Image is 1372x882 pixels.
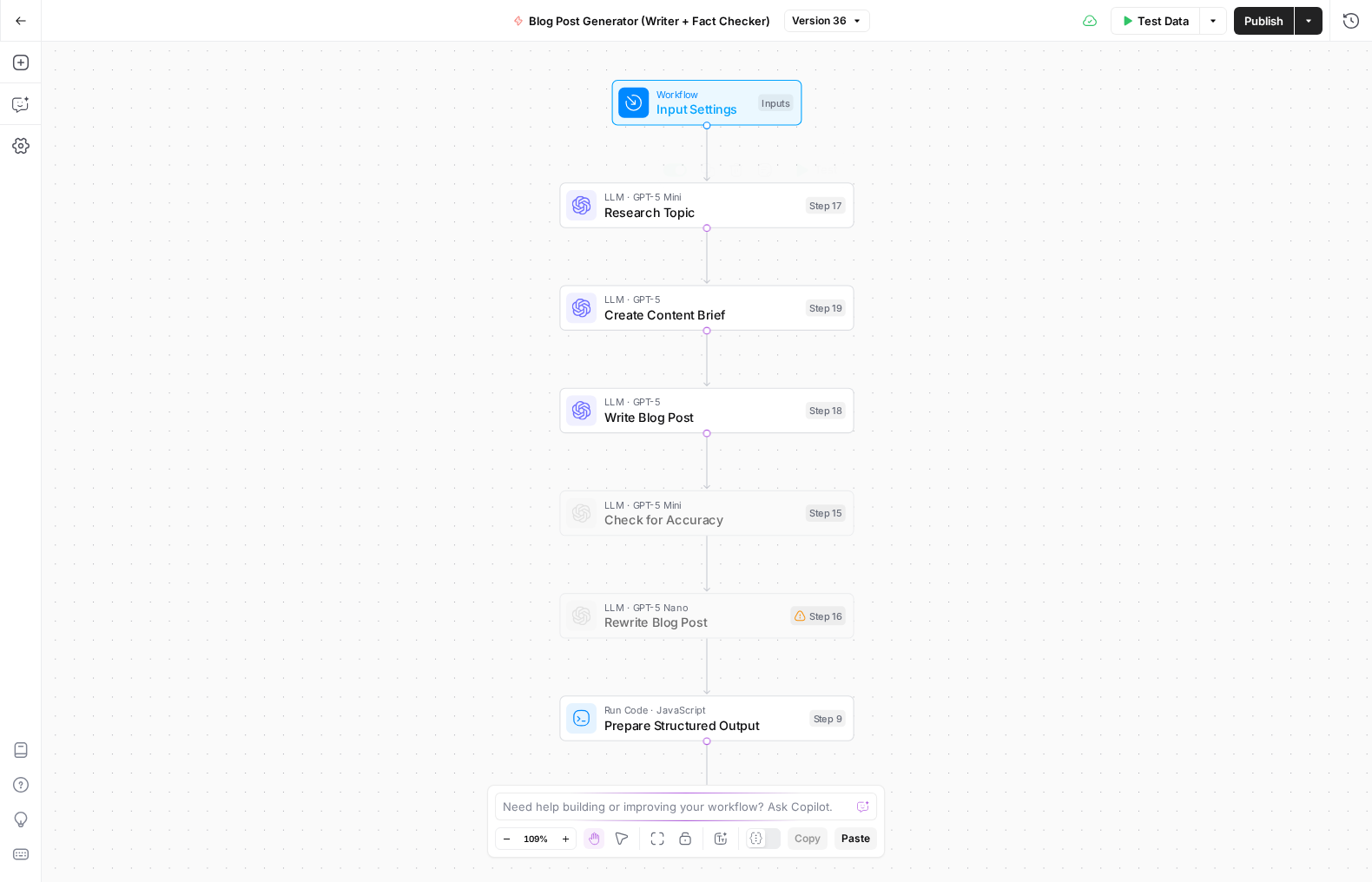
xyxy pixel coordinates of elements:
[604,189,798,205] span: LLM · GPT-5 Mini
[704,126,710,181] g: Edge from start to step_17
[604,202,798,221] span: Research Topic
[604,305,798,324] span: Create Content Brief
[604,702,802,718] span: Run Code · JavaScript
[704,741,710,796] g: Edge from step_9 to end
[704,228,710,283] g: Edge from step_17 to step_19
[604,408,798,427] span: Write Blog Post
[784,10,870,32] button: Version 36
[604,497,798,512] span: LLM · GPT-5 Mini
[704,433,710,488] g: Edge from step_18 to step_15
[656,87,750,102] span: Workflow
[806,197,846,214] div: Step 17
[788,827,828,850] button: Copy
[604,600,783,615] span: LLM · GPT-5 Nano
[503,7,781,35] button: Blog Post Generator (Writer + Fact Checker)
[806,299,846,317] div: Step 19
[559,593,854,639] div: LLM · GPT-5 NanoRewrite Blog PostStep 16
[1234,7,1294,35] button: Publish
[809,710,846,727] div: Step 9
[1111,7,1199,35] button: Test Data
[529,12,770,30] span: Blog Post Generator (Writer + Fact Checker)
[559,80,854,126] div: WorkflowInput SettingsInputs
[704,639,710,694] g: Edge from step_16 to step_9
[1244,12,1283,30] span: Publish
[656,100,750,119] span: Input Settings
[790,606,845,625] div: Step 16
[834,827,877,850] button: Paste
[604,394,798,410] span: LLM · GPT-5
[792,13,847,29] span: Version 36
[758,94,793,111] div: Inputs
[559,490,854,536] div: LLM · GPT-5 MiniCheck for AccuracyStep 15
[806,402,846,419] div: Step 18
[559,285,854,331] div: LLM · GPT-5Create Content BriefStep 19
[1138,12,1189,30] span: Test Data
[841,831,870,846] span: Paste
[524,832,548,846] span: 109%
[559,695,854,741] div: Run Code · JavaScriptPrepare Structured OutputStep 9
[704,331,710,385] g: Edge from step_19 to step_18
[704,536,710,590] g: Edge from step_15 to step_16
[559,182,854,228] div: LLM · GPT-5 MiniResearch TopicStep 17
[604,613,783,632] span: Rewrite Blog Post
[559,388,854,434] div: LLM · GPT-5Write Blog PostStep 18
[604,715,802,734] span: Prepare Structured Output
[795,831,821,846] span: Copy
[604,292,798,307] span: LLM · GPT-5
[806,504,846,522] div: Step 15
[604,510,798,530] span: Check for Accuracy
